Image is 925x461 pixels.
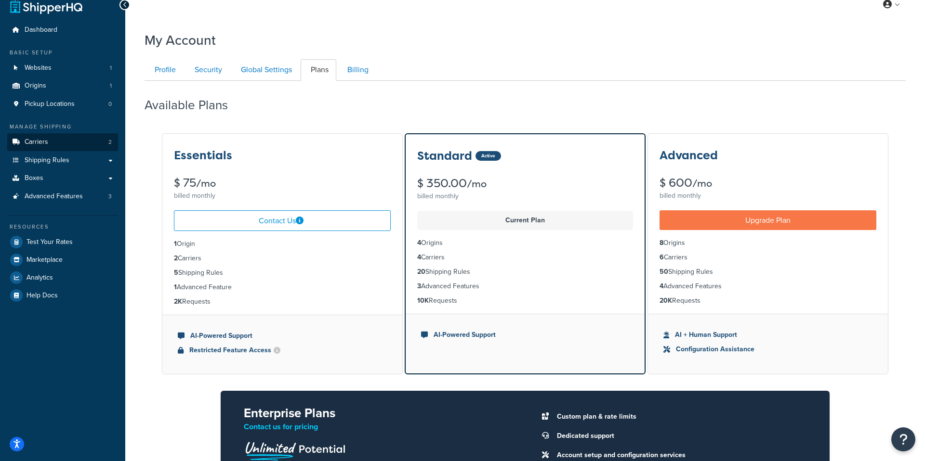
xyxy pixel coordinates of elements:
[7,269,118,286] a: Analytics
[25,26,57,34] span: Dashboard
[174,149,232,162] h3: Essentials
[7,169,118,187] a: Boxes
[660,238,663,248] strong: 8
[26,256,63,264] span: Marketplace
[108,192,112,201] span: 3
[7,123,118,131] div: Manage Shipping
[417,281,633,292] li: Advanced Features
[7,188,118,205] li: Advanced Features
[25,100,75,108] span: Pickup Locations
[7,49,118,57] div: Basic Setup
[337,59,376,81] a: Billing
[660,149,718,162] h3: Advanced
[145,59,184,81] a: Profile
[417,281,421,291] strong: 3
[660,295,672,306] strong: 20K
[174,253,178,263] strong: 2
[7,59,118,77] li: Websites
[417,190,633,203] div: billed monthly
[7,59,118,77] a: Websites 1
[417,295,429,306] strong: 10K
[174,239,177,249] strong: 1
[7,77,118,95] li: Origins
[174,296,182,307] strong: 2K
[660,252,664,262] strong: 6
[178,345,387,356] li: Restricted Feature Access
[110,64,112,72] span: 1
[7,233,118,251] a: Test Your Rates
[552,429,806,443] li: Dedicated support
[660,281,663,291] strong: 4
[417,238,633,248] li: Origins
[7,21,118,39] a: Dashboard
[108,138,112,146] span: 2
[417,178,633,190] div: $ 350.00
[423,214,627,227] p: Current Plan
[417,267,633,277] li: Shipping Rules
[417,267,425,277] strong: 20
[660,189,876,203] div: billed monthly
[660,177,876,189] div: $ 600
[174,282,391,293] li: Advanced Feature
[174,253,391,264] li: Carriers
[7,133,118,151] li: Carriers
[660,267,668,277] strong: 50
[26,274,53,282] span: Analytics
[196,177,216,190] small: /mo
[178,331,387,341] li: AI-Powered Support
[7,95,118,113] a: Pickup Locations 0
[663,330,872,340] li: AI + Human Support
[244,438,346,461] img: Unlimited Potential
[7,223,118,231] div: Resources
[692,177,712,190] small: /mo
[476,151,501,161] div: Active
[663,344,872,355] li: Configuration Assistance
[25,64,52,72] span: Websites
[26,238,73,246] span: Test Your Rates
[174,296,391,307] li: Requests
[7,95,118,113] li: Pickup Locations
[25,174,43,182] span: Boxes
[108,100,112,108] span: 0
[174,210,391,231] a: Contact Us
[110,82,112,90] span: 1
[25,138,48,146] span: Carriers
[660,267,876,277] li: Shipping Rules
[7,152,118,169] a: Shipping Rules
[174,282,177,292] strong: 1
[417,150,472,162] h3: Standard
[145,31,216,50] h1: My Account
[660,252,876,263] li: Carriers
[660,238,876,248] li: Origins
[660,210,876,230] a: Upgrade Plan
[467,177,487,191] small: /mo
[174,239,391,249] li: Origin
[7,133,118,151] a: Carriers 2
[244,406,510,420] h2: Enterprise Plans
[145,98,242,112] h2: Available Plans
[25,156,69,165] span: Shipping Rules
[185,59,230,81] a: Security
[417,252,421,262] strong: 4
[174,177,391,189] div: $ 75
[660,295,876,306] li: Requests
[174,268,178,278] strong: 5
[244,420,510,434] p: Contact us for pricing
[552,410,806,423] li: Custom plan & rate limits
[231,59,300,81] a: Global Settings
[7,251,118,269] a: Marketplace
[25,82,46,90] span: Origins
[26,292,58,300] span: Help Docs
[7,188,118,205] a: Advanced Features 3
[417,252,633,263] li: Carriers
[417,295,633,306] li: Requests
[7,77,118,95] a: Origins 1
[7,287,118,304] li: Help Docs
[660,281,876,292] li: Advanced Features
